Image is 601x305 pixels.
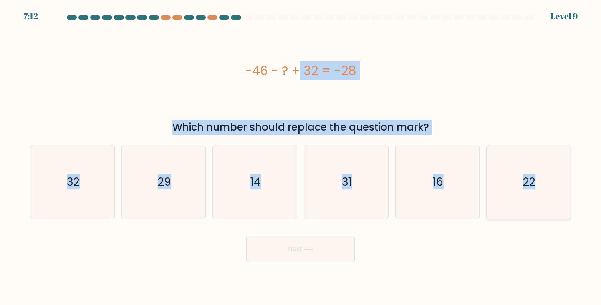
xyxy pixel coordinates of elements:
text: 29 [158,174,171,190]
div: Which number should replace the question mark? [35,120,566,135]
div: Level 9 [550,10,578,23]
div: -46 - ? + 32 = -28 [30,61,571,80]
text: 16 [433,174,443,190]
text: 32 [67,174,80,190]
div: 7:12 [23,10,38,23]
text: 14 [250,174,261,190]
text: 22 [523,174,535,190]
text: 31 [342,174,352,190]
button: Next [246,236,355,262]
